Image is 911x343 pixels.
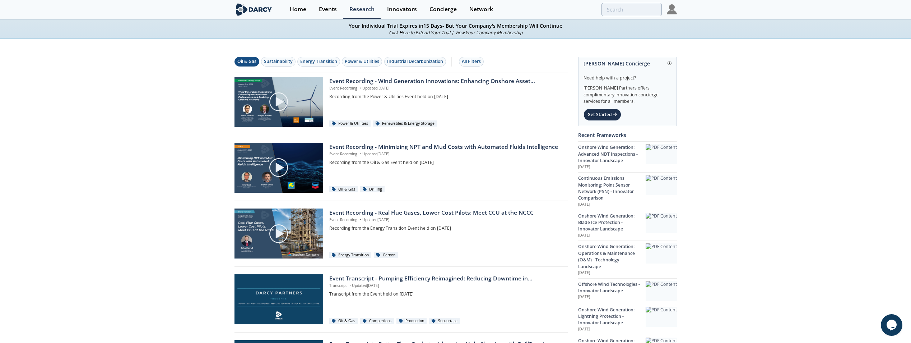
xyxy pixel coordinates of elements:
div: Onshore Wind Generation: Blade Ice Protection - Innovator Landscape [578,213,646,233]
div: Need help with a project? [584,70,671,81]
div: Power & Utilities [329,120,371,127]
a: Onshore Wind Generation: Advanced NDT Inspections - Innovator Landscape [DATE] PDF Content [578,141,677,172]
div: Power & Utilities [345,58,379,65]
p: [DATE] [578,270,646,276]
div: Renewables & Energy Storage [373,120,437,127]
div: Energy Transition [329,252,371,259]
div: Subsurface [429,318,460,324]
a: Continuous Emissions Monitoring: Point Sensor Network (PSN) - Innovator Comparison [DATE] PDF Con... [578,172,677,210]
button: Sustainability [261,57,296,67]
img: Video Content [234,274,323,324]
a: Onshore Wind Generation: Blade Ice Protection - Innovator Landscape [DATE] PDF Content [578,210,677,241]
div: Industrial Decarbonization [387,58,443,65]
div: Offshore Wind Technologies - Innovator Landscape [578,281,646,294]
div: Events [319,6,337,12]
span: | [451,29,454,36]
div: Event Recording - Wind Generation Innovations: Enhancing Onshore Asset Performance and Enabling O... [329,77,562,86]
div: Onshore Wind Generation: Operations & Maintenance (O&M) - Technology Landscape [578,243,646,270]
p: Recording from the Energy Transition Event held on [DATE] [329,225,562,232]
div: Recent Frameworks [578,129,677,141]
span: • [358,217,362,222]
div: Oil & Gas [329,318,358,324]
button: Industrial Decarbonization [384,57,446,67]
div: Onshore Wind Generation: Advanced NDT Inspections - Innovator Landscape [578,144,646,164]
div: Energy Transition [300,58,337,65]
div: Carbon [374,252,398,259]
div: Concierge [429,6,457,12]
div: [PERSON_NAME] Partners offers complimentary innovation concierge services for all members. [584,81,671,105]
p: [DATE] [578,326,646,332]
button: Oil & Gas [234,57,259,67]
a: Video Content Event Recording - Minimizing NPT and Mud Costs with Automated Fluids Intelligence E... [234,143,568,193]
img: information.svg [668,61,671,65]
img: Video Content [234,209,323,259]
div: Completions [360,318,394,324]
span: • [358,86,362,91]
div: Onshore Wind Generation: Lightning Protection - Innovator Landscape [578,307,646,326]
a: Onshore Wind Generation: Lightning Protection - Innovator Landscape [DATE] PDF Content [578,304,677,335]
input: Advanced Search [601,3,662,16]
p: [DATE] [578,202,646,207]
div: Production [396,318,427,324]
img: Profile [667,4,677,14]
a: Offshore Wind Technologies - Innovator Landscape [DATE] PDF Content [578,278,677,304]
iframe: chat widget [881,314,904,336]
button: All Filters [459,57,484,67]
a: Video Content Event Recording - Wind Generation Innovations: Enhancing Onshore Asset Performance ... [234,77,568,127]
div: Event Recording - Real Flue Gases, Lower Cost Pilots: Meet CCU at the NCCC [329,209,562,217]
img: play-chapters-gray.svg [269,92,289,112]
p: Transcript Updated [DATE] [329,283,562,289]
p: [DATE] [578,233,646,238]
div: Network [469,6,493,12]
div: Oil & Gas [329,186,358,193]
div: All Filters [462,58,481,65]
div: [PERSON_NAME] Concierge [584,57,671,70]
div: Continuous Emissions Monitoring: Point Sensor Network (PSN) - Innovator Comparison [578,175,646,202]
img: Video Content [234,77,323,127]
div: Home [290,6,306,12]
button: Power & Utilities [342,57,382,67]
div: Oil & Gas [237,58,256,65]
p: Event Recording Updated [DATE] [329,151,562,157]
p: [DATE] [578,294,646,300]
a: Video Content Event Transcript - Pumping Efficiency Reimagined: Reducing Downtime in [PERSON_NAME... [234,274,568,325]
div: Research [349,6,375,12]
a: Onshore Wind Generation: Operations & Maintenance (O&M) - Technology Landscape [DATE] PDF Content [578,241,677,278]
p: Event Recording Updated [DATE] [329,217,562,223]
img: Video Content [234,143,323,193]
p: [DATE] [578,164,646,170]
div: Innovators [387,6,417,12]
span: • [348,283,352,288]
button: Energy Transition [297,57,340,67]
p: Transcript from the Event held on [DATE] [329,291,562,297]
div: Drilling [360,186,385,193]
a: Video Content Event Recording - Real Flue Gases, Lower Cost Pilots: Meet CCU at the NCCC Event Re... [234,209,568,259]
p: Event Recording Updated [DATE] [329,86,562,91]
p: Recording from the Power & Utilities Event held on [DATE] [329,93,562,100]
div: Sustainability [264,58,293,65]
p: Recording from the Oil & Gas Event held on [DATE] [329,159,562,166]
div: Event Transcript - Pumping Efficiency Reimagined: Reducing Downtime in [PERSON_NAME] Muerta Compl... [329,274,562,283]
div: Get Started [584,109,621,121]
img: logo-wide.svg [234,3,274,16]
img: play-chapters-gray.svg [269,157,289,178]
a: View Your Company Membership [455,29,522,36]
a: Click Here to Extend Your Trial [389,29,450,36]
span: • [358,151,362,156]
div: Event Recording - Minimizing NPT and Mud Costs with Automated Fluids Intelligence [329,143,562,151]
img: play-chapters-gray.svg [269,224,289,244]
